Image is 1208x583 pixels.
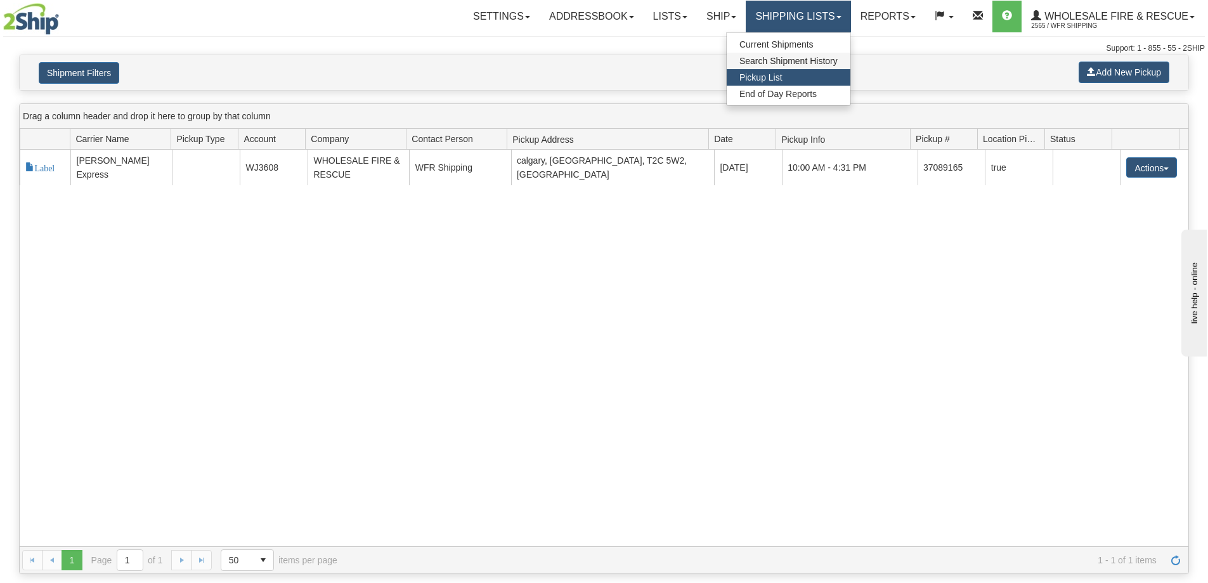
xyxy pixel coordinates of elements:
button: Shipment Filters [39,62,119,84]
td: 37089165 [918,150,985,185]
a: Pickup List [727,69,850,86]
span: Location Pickup [983,133,1039,145]
span: Pickup Address [512,129,708,149]
a: Settings [464,1,540,32]
span: Pickup Info [781,129,910,149]
span: items per page [221,549,337,571]
a: WHOLESALE FIRE & RESCUE 2565 / WFR Shipping [1022,1,1204,32]
span: Current Shipments [739,39,814,49]
span: Pickup Type [176,133,224,145]
button: Add New Pickup [1079,62,1169,83]
span: 50 [229,554,245,567]
input: Page 1 [117,550,143,570]
td: WFR Shipping [409,150,510,185]
a: End of Day Reports [727,86,850,102]
span: 2565 / WFR Shipping [1031,20,1126,32]
td: calgary, [GEOGRAPHIC_DATA], T2C 5W2, [GEOGRAPHIC_DATA] [511,150,715,185]
span: WHOLESALE FIRE & RESCUE [1041,11,1188,22]
span: Account [244,133,276,145]
td: WHOLESALE FIRE & RESCUE [308,150,409,185]
span: Page of 1 [91,549,163,571]
span: 1 - 1 of 1 items [355,555,1157,565]
iframe: chat widget [1179,226,1207,356]
span: Page sizes drop down [221,549,274,571]
span: Search Shipment History [739,56,838,66]
td: [PERSON_NAME] Express [70,150,172,185]
a: Current Shipments [727,36,850,53]
span: Page 1 [62,550,82,570]
td: [DATE] [714,150,782,185]
td: WJ3608 [240,150,308,185]
span: Carrier Name [75,133,129,145]
button: Actions [1126,157,1177,178]
a: Addressbook [540,1,644,32]
span: Contact Person [412,133,473,145]
span: Date [714,133,733,145]
a: Lists [644,1,697,32]
span: select [253,550,273,570]
span: End of Day Reports [739,89,817,99]
td: true [985,150,1053,185]
span: Company [311,133,349,145]
span: Pickup # [916,133,950,145]
td: 10:00 AM - 4:31 PM [782,150,918,185]
div: grid grouping header [20,104,1188,129]
div: live help - online [10,11,117,20]
a: Search Shipment History [727,53,850,69]
a: Shipping lists [746,1,850,32]
a: Reports [851,1,925,32]
a: Refresh [1166,550,1186,570]
span: Label [25,162,55,171]
span: Status [1050,133,1075,145]
span: Pickup List [739,72,783,82]
a: Label [25,162,55,173]
div: Support: 1 - 855 - 55 - 2SHIP [3,43,1205,54]
img: logo2565.jpg [3,3,59,35]
a: Ship [697,1,746,32]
